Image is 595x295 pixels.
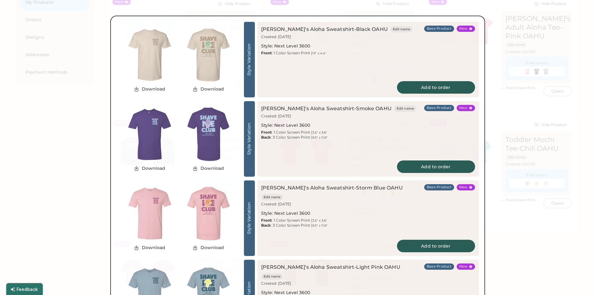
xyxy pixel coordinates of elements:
[390,26,413,32] button: Edit name
[312,51,326,55] font: 13" x 4.4"
[397,160,475,173] button: Add to order
[312,224,328,228] font: 9.5" x 11.6"
[179,105,238,164] img: generate-image
[397,81,475,94] button: Add to order
[261,51,326,56] div: : 1 Color Screen Print |
[459,106,468,111] div: New
[459,26,468,31] div: New
[261,114,292,119] div: Created: [DATE]
[261,218,272,223] strong: Front
[261,218,328,228] div: : 1 Color Screen Print | : 3 Color Screen Print |
[261,194,283,200] button: Edit name
[394,106,416,112] button: Edit name
[312,135,328,140] font: 9.5" x 11.6"
[189,164,228,173] button: Download
[246,116,252,162] div: Style Variation
[261,263,400,271] div: [PERSON_NAME]'s Aloha Sweatshirt-Light Pink OAHU
[427,26,452,31] div: Base Product
[120,26,179,84] img: generate-image
[246,195,252,242] div: Style Variation
[459,185,468,190] div: New
[312,130,327,135] font: 3.5" x 3.6"
[427,185,452,190] div: Base Product
[130,243,169,252] button: Download
[261,202,292,207] div: Created: [DATE]
[261,26,388,33] div: [PERSON_NAME]'s Aloha Sweatshirt-Black OAHU
[397,240,475,252] button: Add to order
[261,273,283,280] button: Edit name
[261,281,292,286] div: Created: [DATE]
[120,184,179,243] img: generate-image
[189,243,228,252] button: Download
[179,26,238,84] img: generate-image
[261,34,292,39] div: Created: [DATE]
[189,84,228,94] button: Download
[179,184,238,243] img: generate-image
[130,84,169,94] button: Download
[459,264,468,269] div: New
[261,130,328,140] div: : 1 Color Screen Print | : 3 Color Screen Print |
[261,130,272,135] strong: Front
[427,106,452,111] div: Base Product
[261,184,403,192] div: [PERSON_NAME]'s Aloha Sweatshirt-Storm Blue OAHU
[261,135,271,140] strong: Back
[261,105,392,112] div: [PERSON_NAME]'s Aloha Sweatshirt-Smoke OAHU
[312,219,327,223] font: 3.5" x 3.6"
[261,223,271,228] strong: Back
[261,210,310,217] div: Style: Next Level 3600
[261,122,310,129] div: Style: Next Level 3600
[120,105,179,164] img: generate-image
[427,264,452,269] div: Base Product
[246,36,252,83] div: Style Variation
[261,51,272,55] strong: Front
[130,164,169,173] button: Download
[261,43,310,49] div: Style: Next Level 3600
